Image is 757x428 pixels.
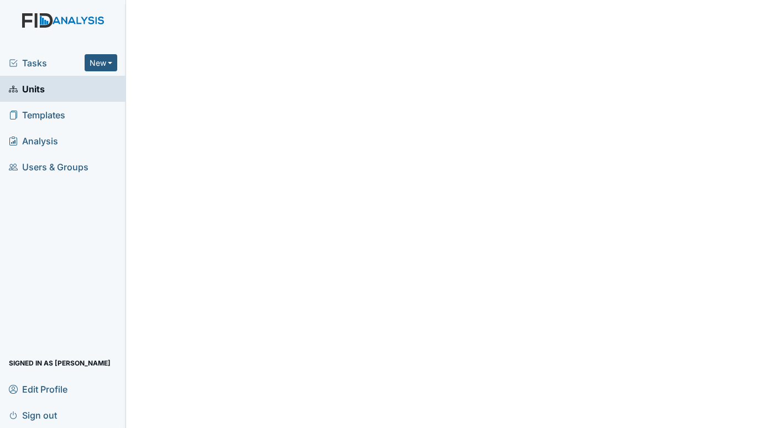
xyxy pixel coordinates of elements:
[9,380,67,398] span: Edit Profile
[9,406,57,424] span: Sign out
[9,354,111,372] span: Signed in as [PERSON_NAME]
[9,132,58,149] span: Analysis
[85,54,118,71] button: New
[9,80,45,97] span: Units
[9,106,65,123] span: Templates
[9,56,85,70] a: Tasks
[9,158,88,175] span: Users & Groups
